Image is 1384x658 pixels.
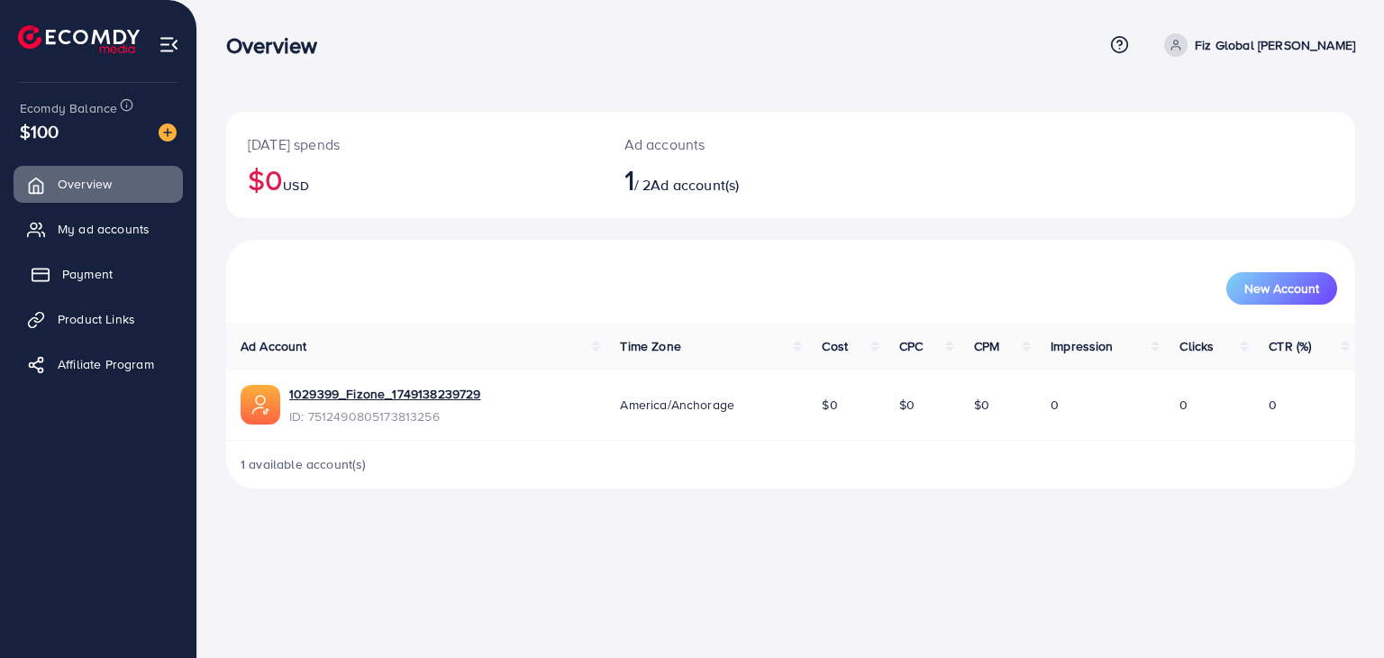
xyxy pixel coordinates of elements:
[822,396,837,414] span: $0
[624,159,634,200] span: 1
[241,455,367,473] span: 1 available account(s)
[1307,577,1370,644] iframe: Chat
[899,396,915,414] span: $0
[159,34,179,55] img: menu
[289,385,480,403] a: 1029399_Fizone_1749138239729
[283,177,308,195] span: USD
[241,337,307,355] span: Ad Account
[241,385,280,425] img: ic-ads-acc.e4c84228.svg
[62,265,113,283] span: Payment
[624,133,863,155] p: Ad accounts
[1157,33,1355,57] a: Fiz Global [PERSON_NAME]
[974,396,989,414] span: $0
[58,175,112,193] span: Overview
[974,337,999,355] span: CPM
[899,337,923,355] span: CPC
[289,407,480,425] span: ID: 7512490805173813256
[1051,337,1114,355] span: Impression
[620,337,680,355] span: Time Zone
[248,133,581,155] p: [DATE] spends
[14,166,183,202] a: Overview
[651,175,739,195] span: Ad account(s)
[1051,396,1059,414] span: 0
[20,99,117,117] span: Ecomdy Balance
[1195,34,1355,56] p: Fiz Global [PERSON_NAME]
[620,396,734,414] span: America/Anchorage
[14,301,183,337] a: Product Links
[20,118,59,144] span: $100
[1269,337,1311,355] span: CTR (%)
[1179,337,1214,355] span: Clicks
[226,32,332,59] h3: Overview
[1179,396,1188,414] span: 0
[58,220,150,238] span: My ad accounts
[1226,272,1337,305] button: New Account
[248,162,581,196] h2: $0
[18,25,140,53] img: logo
[822,337,848,355] span: Cost
[1269,396,1277,414] span: 0
[624,162,863,196] h2: / 2
[1244,282,1319,295] span: New Account
[14,256,183,292] a: Payment
[14,211,183,247] a: My ad accounts
[58,355,154,373] span: Affiliate Program
[14,346,183,382] a: Affiliate Program
[159,123,177,142] img: image
[58,310,135,328] span: Product Links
